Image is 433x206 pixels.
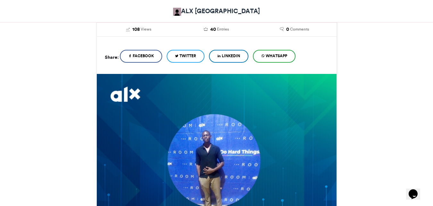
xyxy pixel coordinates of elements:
[120,50,162,63] a: Facebook
[105,26,173,33] a: 108 Views
[182,26,251,33] a: 40 Entries
[286,26,289,33] span: 0
[210,26,216,33] span: 40
[406,180,427,200] iframe: chat widget
[179,53,196,59] span: Twitter
[260,26,329,33] a: 0 Comments
[105,53,119,61] h5: Share:
[173,6,260,16] a: ALX [GEOGRAPHIC_DATA]
[217,26,229,32] span: Entries
[133,53,154,59] span: Facebook
[290,26,309,32] span: Comments
[132,26,140,33] span: 108
[266,53,287,59] span: WhatsApp
[209,50,248,63] a: LinkedIn
[141,26,151,32] span: Views
[253,50,296,63] a: WhatsApp
[222,53,240,59] span: LinkedIn
[173,8,181,16] img: ALX Africa
[167,50,204,63] a: Twitter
